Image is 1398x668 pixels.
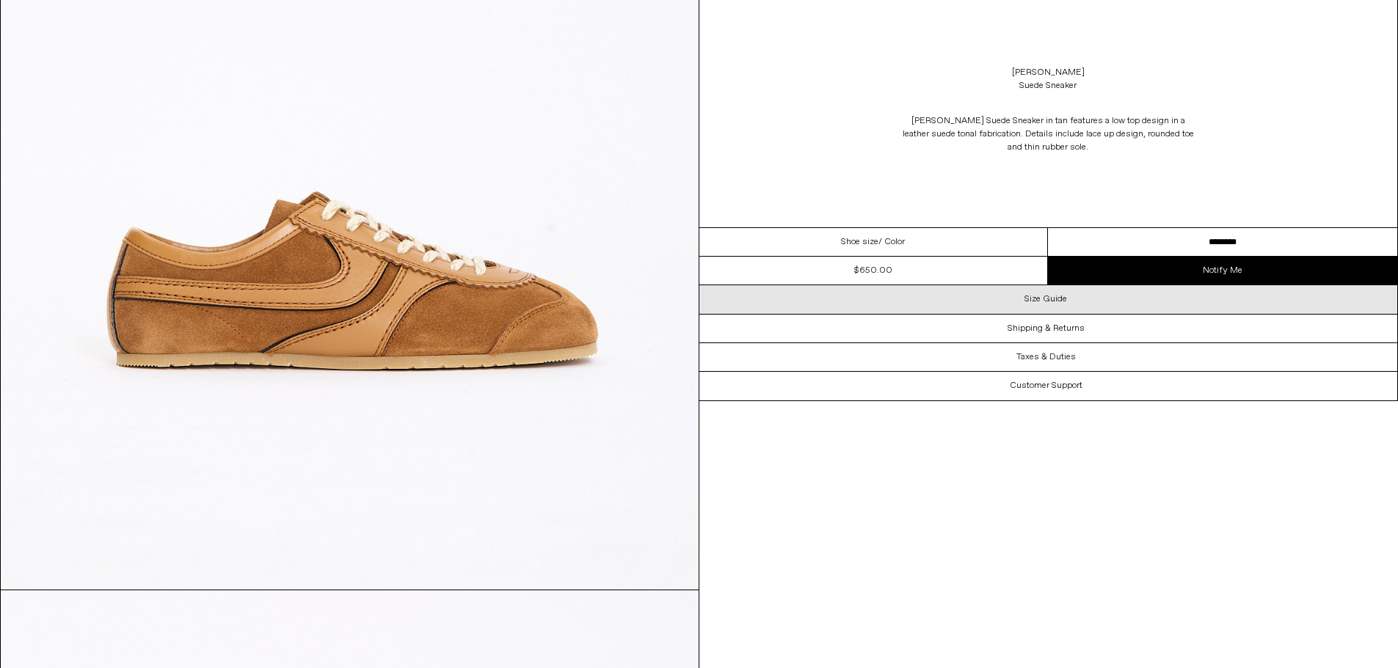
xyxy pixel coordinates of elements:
[1024,294,1067,304] h3: Size Guide
[1048,257,1397,285] a: Notify Me
[854,265,892,276] span: $650.00
[901,107,1195,161] p: [PERSON_NAME] Suede Sneaker in tan features a low top design in a leather suede tonal fabrication...
[1010,381,1082,391] h3: Customer Support
[1016,352,1076,362] h3: Taxes & Duties
[1019,79,1077,92] div: Suede Sneaker
[1012,66,1085,79] a: [PERSON_NAME]
[878,235,905,249] span: / Color
[841,235,878,249] span: Shoe size
[1008,323,1085,334] h3: Shipping & Returns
